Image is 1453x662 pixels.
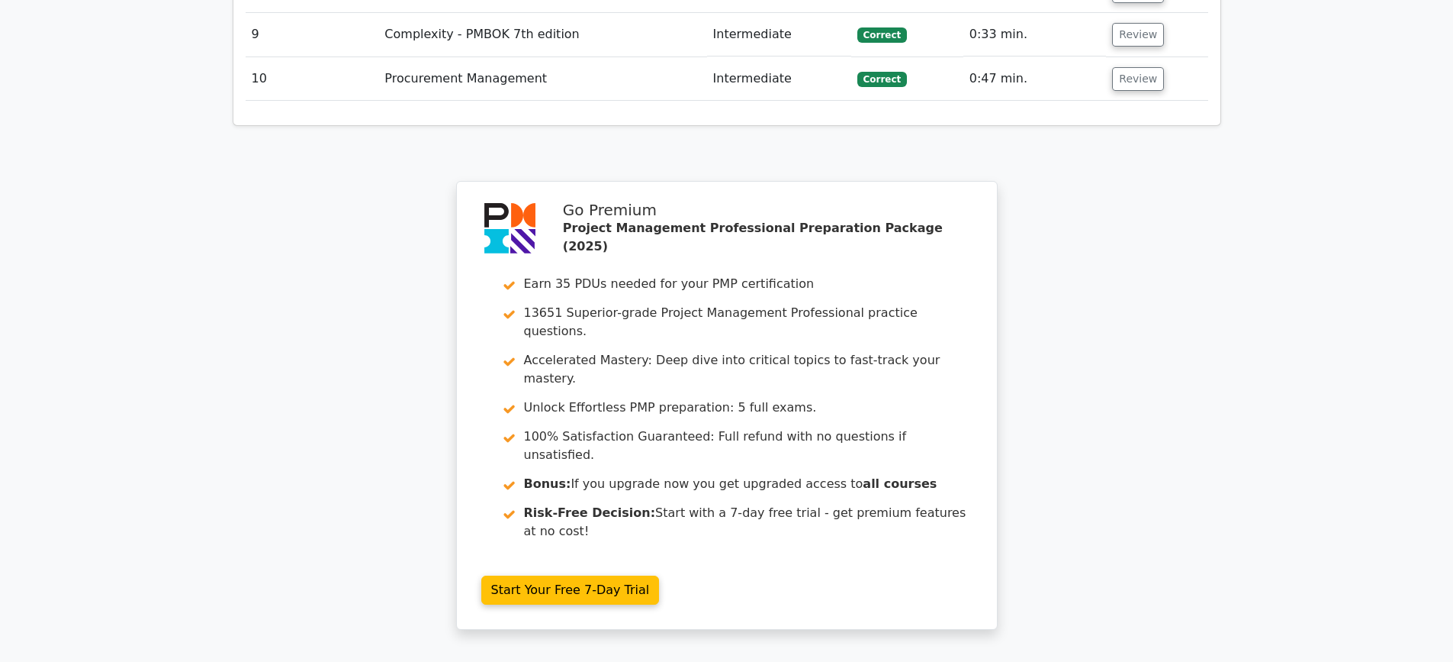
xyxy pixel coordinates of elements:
td: Intermediate [707,57,851,101]
td: 0:47 min. [963,57,1107,101]
a: Start Your Free 7-Day Trial [481,576,660,605]
td: 0:33 min. [963,13,1107,57]
td: Intermediate [707,13,851,57]
span: Correct [857,72,907,87]
td: 9 [246,13,379,57]
button: Review [1112,67,1164,91]
span: Correct [857,27,907,43]
td: 10 [246,57,379,101]
td: Complexity - PMBOK 7th edition [378,13,706,57]
td: Procurement Management [378,57,706,101]
button: Review [1112,23,1164,47]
